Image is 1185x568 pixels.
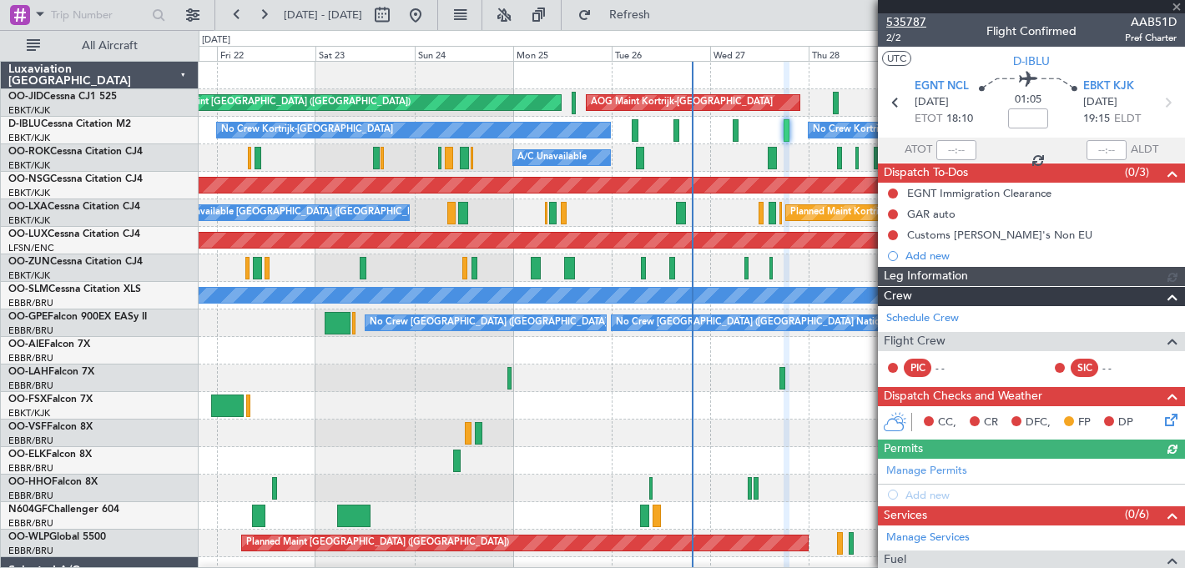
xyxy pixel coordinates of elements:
[513,46,612,61] div: Mon 25
[1015,92,1041,108] span: 01:05
[710,46,809,61] div: Wed 27
[570,2,670,28] button: Refresh
[886,310,959,327] a: Schedule Crew
[8,450,92,460] a: OO-ELKFalcon 8X
[8,214,50,227] a: EBKT/KJK
[517,145,587,170] div: A/C Unavailable
[8,257,143,267] a: OO-ZUNCessna Citation CJ4
[8,119,131,129] a: D-IBLUCessna Citation M2
[1102,360,1140,375] div: - -
[8,297,53,309] a: EBBR/BRU
[886,530,970,546] a: Manage Services
[1125,13,1177,31] span: AAB51D
[1118,415,1133,431] span: DP
[43,40,176,52] span: All Aircraft
[1125,163,1149,181] span: (0/3)
[8,312,147,322] a: OO-GPEFalcon 900EX EASy II
[935,360,973,375] div: - -
[915,111,942,128] span: ETOT
[886,13,926,31] span: 535787
[986,23,1077,40] div: Flight Confirmed
[8,104,50,117] a: EBKT/KJK
[1125,31,1177,45] span: Pref Charter
[164,200,475,225] div: A/C Unavailable [GEOGRAPHIC_DATA] ([GEOGRAPHIC_DATA] National)
[8,324,53,337] a: EBBR/BRU
[8,532,106,542] a: OO-WLPGlobal 5500
[8,159,50,172] a: EBKT/KJK
[8,462,53,475] a: EBBR/BRU
[8,367,48,377] span: OO-LAH
[217,46,315,61] div: Fri 22
[884,332,945,351] span: Flight Crew
[1083,111,1110,128] span: 19:15
[1083,78,1134,95] span: EBKT KJK
[18,33,181,59] button: All Aircraft
[315,46,414,61] div: Sat 23
[809,46,907,61] div: Thu 28
[1125,505,1149,523] span: (0/6)
[8,119,41,129] span: D-IBLU
[202,33,230,48] div: [DATE]
[8,147,50,157] span: OO-ROK
[907,207,956,221] div: GAR auto
[8,187,50,199] a: EBKT/KJK
[8,202,48,212] span: OO-LXA
[8,477,98,487] a: OO-HHOFalcon 8X
[8,367,94,377] a: OO-LAHFalcon 7X
[8,352,53,364] a: EBBR/BRU
[51,3,147,28] input: Trip Number
[246,530,509,555] div: Planned Maint [GEOGRAPHIC_DATA] ([GEOGRAPHIC_DATA])
[8,284,141,294] a: OO-SLMCessna Citation XLS
[884,163,968,183] span: Dispatch To-Dos
[8,229,48,239] span: OO-LUX
[8,395,93,405] a: OO-FSXFalcon 7X
[8,380,53,392] a: EBBR/BRU
[8,132,50,144] a: EBKT/KJK
[8,517,53,530] a: EBBR/BRU
[612,46,710,61] div: Tue 26
[8,242,54,254] a: LFSN/ENC
[8,284,48,294] span: OO-SLM
[8,174,50,184] span: OO-NSG
[8,490,53,502] a: EBBR/BRU
[8,339,44,349] span: OO-AIE
[915,94,949,111] span: [DATE]
[1026,415,1051,431] span: DFC,
[915,78,969,95] span: EGNT NCL
[1083,94,1117,111] span: [DATE]
[8,532,49,542] span: OO-WLP
[884,506,927,525] span: Services
[8,257,50,267] span: OO-ZUN
[905,142,932,158] span: ATOT
[884,287,912,306] span: Crew
[8,339,90,349] a: OO-AIEFalcon 7X
[221,118,393,143] div: No Crew Kortrijk-[GEOGRAPHIC_DATA]
[1114,111,1141,128] span: ELDT
[8,92,117,102] a: OO-JIDCessna CJ1 525
[907,228,1092,242] div: Customs [PERSON_NAME]'s Non EU
[8,92,43,102] span: OO-JID
[284,8,362,23] span: [DATE] - [DATE]
[370,310,649,335] div: No Crew [GEOGRAPHIC_DATA] ([GEOGRAPHIC_DATA] National)
[946,111,973,128] span: 18:10
[905,249,1177,263] div: Add new
[8,202,140,212] a: OO-LXACessna Citation CJ4
[813,118,985,143] div: No Crew Kortrijk-[GEOGRAPHIC_DATA]
[8,174,143,184] a: OO-NSGCessna Citation CJ4
[591,90,773,115] div: AOG Maint Kortrijk-[GEOGRAPHIC_DATA]
[148,90,411,115] div: Planned Maint [GEOGRAPHIC_DATA] ([GEOGRAPHIC_DATA])
[8,407,50,420] a: EBKT/KJK
[595,9,665,21] span: Refresh
[8,435,53,447] a: EBBR/BRU
[8,477,52,487] span: OO-HHO
[1078,415,1091,431] span: FP
[790,200,985,225] div: Planned Maint Kortrijk-[GEOGRAPHIC_DATA]
[8,395,47,405] span: OO-FSX
[8,505,119,515] a: N604GFChallenger 604
[8,422,47,432] span: OO-VSF
[8,312,48,322] span: OO-GPE
[8,545,53,557] a: EBBR/BRU
[1071,359,1098,377] div: SIC
[1131,142,1158,158] span: ALDT
[984,415,998,431] span: CR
